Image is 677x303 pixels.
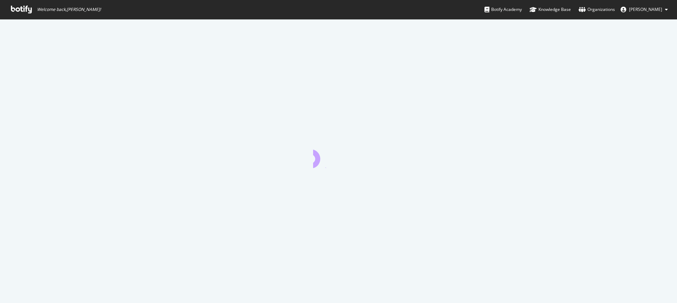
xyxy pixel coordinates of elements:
[579,6,615,13] div: Organizations
[484,6,522,13] div: Botify Academy
[37,7,101,12] span: Welcome back, [PERSON_NAME] !
[530,6,571,13] div: Knowledge Base
[629,6,662,12] span: Celia García-Gutiérrez
[313,143,364,168] div: animation
[615,4,673,15] button: [PERSON_NAME]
